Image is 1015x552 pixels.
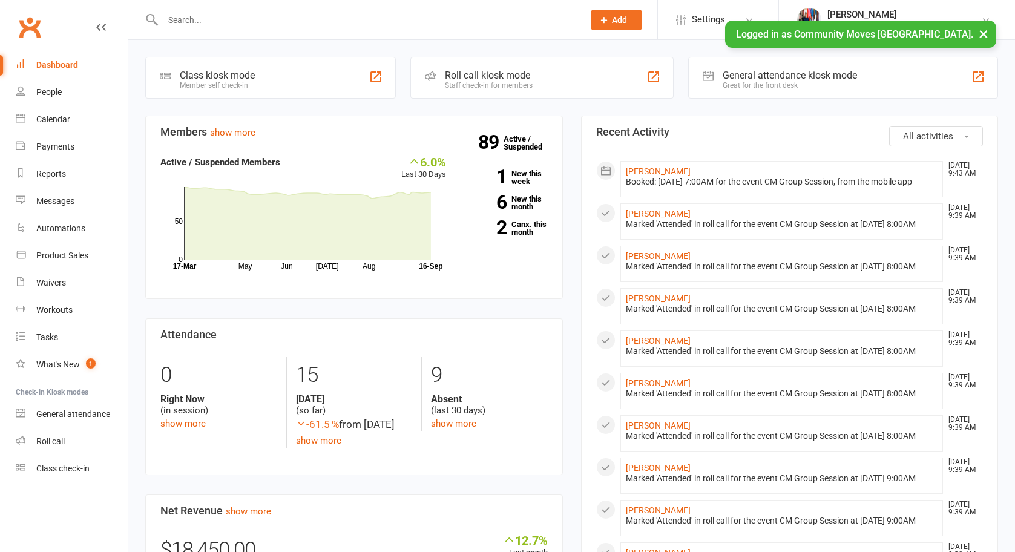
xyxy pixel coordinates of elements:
a: [PERSON_NAME] [626,209,691,218]
h3: Net Revenue [160,505,548,517]
a: 6New this month [464,195,547,211]
strong: 6 [464,193,507,211]
div: Messages [36,196,74,206]
div: (last 30 days) [431,393,547,416]
strong: Active / Suspended Members [160,157,280,168]
div: Booked: [DATE] 7:00AM for the event CM Group Session, from the mobile app [626,177,938,187]
a: show more [210,127,255,138]
div: Marked 'Attended' in roll call for the event CM Group Session at [DATE] 9:00AM [626,516,938,526]
div: Marked 'Attended' in roll call for the event CM Group Session at [DATE] 8:00AM [626,304,938,314]
a: Class kiosk mode [16,455,128,482]
div: Roll call [36,436,65,446]
h3: Attendance [160,329,548,341]
div: 15 [296,357,412,393]
div: Dashboard [36,60,78,70]
span: Add [612,15,627,25]
div: Workouts [36,305,73,315]
div: Marked 'Attended' in roll call for the event CM Group Session at [DATE] 8:00AM [626,431,938,441]
div: 0 [160,357,277,393]
a: show more [160,418,206,429]
a: [PERSON_NAME] [626,505,691,515]
div: Staff check-in for members [445,81,533,90]
a: [PERSON_NAME] [626,378,691,388]
a: [PERSON_NAME] [626,421,691,430]
a: Automations [16,215,128,242]
a: Tasks [16,324,128,351]
a: People [16,79,128,106]
div: Marked 'Attended' in roll call for the event CM Group Session at [DATE] 8:00AM [626,389,938,399]
a: [PERSON_NAME] [626,336,691,346]
a: [PERSON_NAME] [626,294,691,303]
div: Community Moves [GEOGRAPHIC_DATA] [827,20,981,31]
div: General attendance kiosk mode [723,70,857,81]
a: Reports [16,160,128,188]
div: Class check-in [36,464,90,473]
time: [DATE] 9:39 AM [942,289,982,304]
div: Marked 'Attended' in roll call for the event CM Group Session at [DATE] 8:00AM [626,219,938,229]
div: from [DATE] [296,416,412,433]
strong: [DATE] [296,393,412,405]
div: Automations [36,223,85,233]
span: Logged in as Community Moves [GEOGRAPHIC_DATA]. [736,28,973,40]
a: show more [296,435,341,446]
button: All activities [889,126,983,146]
a: Dashboard [16,51,128,79]
div: General attendance [36,409,110,419]
span: 1 [86,358,96,369]
div: Reports [36,169,66,179]
a: Waivers [16,269,128,297]
a: Calendar [16,106,128,133]
a: Product Sales [16,242,128,269]
h3: Recent Activity [596,126,984,138]
div: Product Sales [36,251,88,260]
strong: Absent [431,393,547,405]
a: General attendance kiosk mode [16,401,128,428]
div: Marked 'Attended' in roll call for the event CM Group Session at [DATE] 8:00AM [626,346,938,356]
button: Add [591,10,642,30]
strong: Right Now [160,393,277,405]
div: Calendar [36,114,70,124]
time: [DATE] 9:39 AM [942,416,982,432]
div: (in session) [160,393,277,416]
div: [PERSON_NAME] [827,9,981,20]
div: People [36,87,62,97]
div: Last 30 Days [401,155,446,181]
a: [PERSON_NAME] [626,463,691,473]
a: What's New1 [16,351,128,378]
strong: 1 [464,168,507,186]
time: [DATE] 9:39 AM [942,373,982,389]
a: 1New this week [464,169,547,185]
span: -61.5 % [296,418,339,430]
strong: 89 [478,133,504,151]
time: [DATE] 9:39 AM [942,331,982,347]
strong: 2 [464,218,507,237]
div: What's New [36,360,80,369]
input: Search... [159,11,575,28]
a: show more [431,418,476,429]
time: [DATE] 9:39 AM [942,501,982,516]
div: Great for the front desk [723,81,857,90]
div: 6.0% [401,155,446,168]
a: Clubworx [15,12,45,42]
a: Roll call [16,428,128,455]
a: 89Active / Suspended [504,126,557,160]
a: 2Canx. this month [464,220,547,236]
div: Tasks [36,332,58,342]
div: Payments [36,142,74,151]
div: 12.7% [503,533,548,547]
a: Messages [16,188,128,215]
time: [DATE] 9:39 AM [942,458,982,474]
img: thumb_image1633145819.png [797,8,821,32]
div: Roll call kiosk mode [445,70,533,81]
h3: Members [160,126,548,138]
div: Marked 'Attended' in roll call for the event CM Group Session at [DATE] 9:00AM [626,473,938,484]
div: Member self check-in [180,81,255,90]
div: (so far) [296,393,412,416]
a: Payments [16,133,128,160]
div: 9 [431,357,547,393]
div: Waivers [36,278,66,287]
span: All activities [903,131,953,142]
time: [DATE] 9:39 AM [942,246,982,262]
button: × [973,21,994,47]
a: [PERSON_NAME] [626,166,691,176]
